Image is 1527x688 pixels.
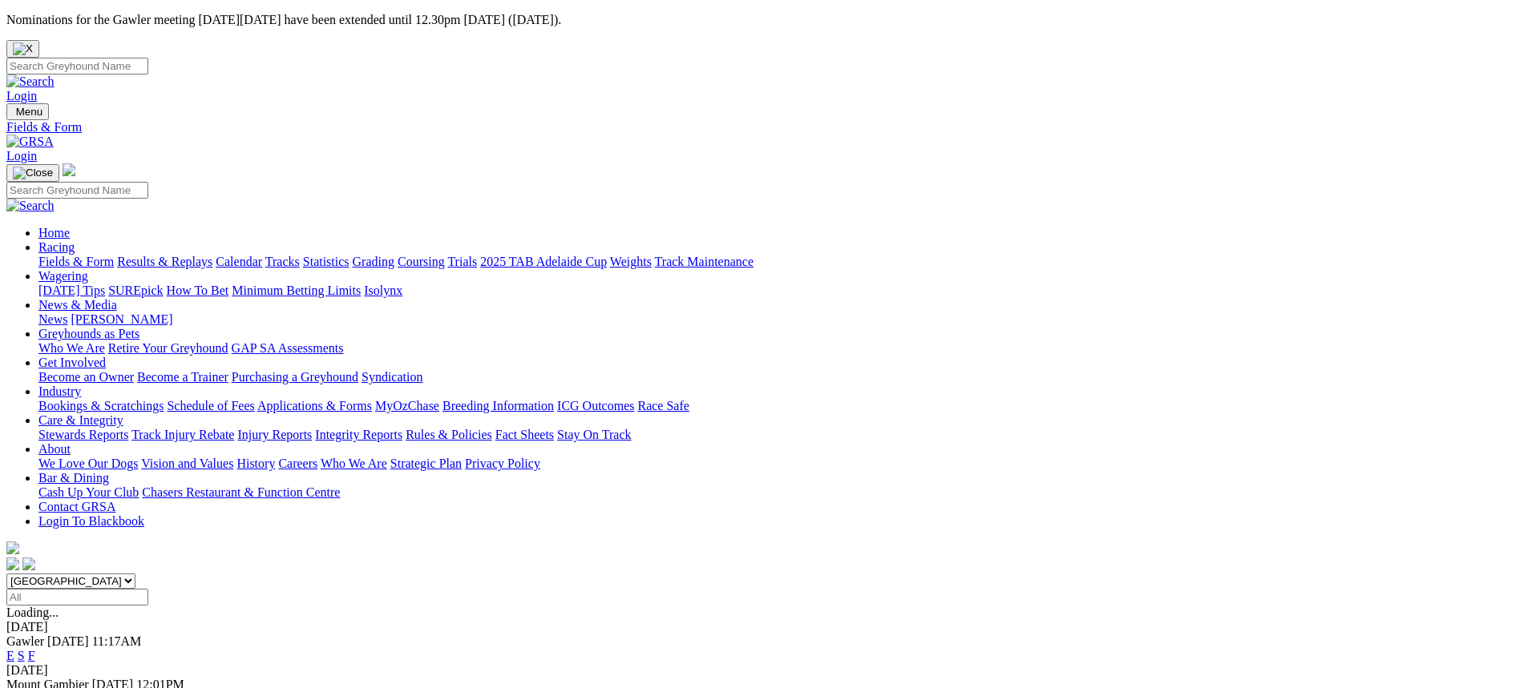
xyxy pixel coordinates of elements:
[398,255,445,268] a: Coursing
[655,255,753,268] a: Track Maintenance
[6,135,54,149] img: GRSA
[38,341,1521,356] div: Greyhounds as Pets
[38,399,164,412] a: Bookings & Scratchings
[92,634,142,648] span: 11:17AM
[265,255,300,268] a: Tracks
[442,399,554,412] a: Breeding Information
[38,471,109,485] a: Bar & Dining
[22,557,35,570] img: twitter.svg
[6,149,37,163] a: Login
[257,399,372,412] a: Applications & Forms
[6,58,148,74] input: Search
[38,356,106,369] a: Get Involved
[38,514,144,528] a: Login To Blackbook
[6,13,1521,27] p: Nominations for the Gawler meeting [DATE][DATE] have been extended until 12.30pm [DATE] ([DATE]).
[108,341,228,355] a: Retire Your Greyhound
[38,399,1521,413] div: Industry
[6,649,14,662] a: E
[38,485,139,499] a: Cash Up Your Club
[38,255,1521,269] div: Racing
[557,428,631,441] a: Stay On Track
[131,428,234,441] a: Track Injury Rebate
[637,399,689,412] a: Race Safe
[38,240,75,254] a: Racing
[465,457,540,470] a: Privacy Policy
[18,649,25,662] a: S
[315,428,402,441] a: Integrity Reports
[38,370,134,384] a: Become an Owner
[38,413,123,427] a: Care & Integrity
[6,589,148,606] input: Select date
[232,370,358,384] a: Purchasing a Greyhound
[237,428,312,441] a: Injury Reports
[28,649,35,662] a: F
[6,606,59,619] span: Loading...
[6,120,1521,135] a: Fields & Form
[6,103,49,120] button: Toggle navigation
[117,255,212,268] a: Results & Replays
[362,370,422,384] a: Syndication
[6,557,19,570] img: facebook.svg
[278,457,317,470] a: Careers
[38,457,1521,471] div: About
[6,40,39,58] button: Close
[38,485,1521,500] div: Bar & Dining
[303,255,349,268] a: Statistics
[6,182,148,199] input: Search
[47,634,89,648] span: [DATE]
[236,457,275,470] a: History
[480,255,607,268] a: 2025 TAB Adelaide Cup
[447,255,477,268] a: Trials
[216,255,262,268] a: Calendar
[38,312,67,326] a: News
[375,399,439,412] a: MyOzChase
[38,500,115,513] a: Contact GRSA
[38,428,128,441] a: Stewards Reports
[6,199,55,213] img: Search
[167,399,254,412] a: Schedule of Fees
[38,457,138,470] a: We Love Our Dogs
[38,312,1521,327] div: News & Media
[142,485,340,499] a: Chasers Restaurant & Function Centre
[364,284,402,297] a: Isolynx
[38,298,117,312] a: News & Media
[38,284,1521,298] div: Wagering
[38,370,1521,384] div: Get Involved
[38,269,88,283] a: Wagering
[321,457,387,470] a: Who We Are
[71,312,172,326] a: [PERSON_NAME]
[38,327,139,340] a: Greyhounds as Pets
[6,620,1521,634] div: [DATE]
[6,663,1521,678] div: [DATE]
[6,74,55,89] img: Search
[38,384,81,398] a: Industry
[557,399,634,412] a: ICG Outcomes
[13,167,53,179] img: Close
[6,634,44,648] span: Gawler
[108,284,163,297] a: SUREpick
[232,341,344,355] a: GAP SA Assessments
[495,428,554,441] a: Fact Sheets
[232,284,361,297] a: Minimum Betting Limits
[353,255,394,268] a: Grading
[38,284,105,297] a: [DATE] Tips
[6,164,59,182] button: Toggle navigation
[141,457,233,470] a: Vision and Values
[167,284,229,297] a: How To Bet
[6,89,37,103] a: Login
[13,42,33,55] img: X
[390,457,462,470] a: Strategic Plan
[38,255,114,268] a: Fields & Form
[38,226,70,239] a: Home
[38,341,105,355] a: Who We Are
[6,541,19,554] img: logo-grsa-white.png
[63,163,75,176] img: logo-grsa-white.png
[16,106,42,118] span: Menu
[610,255,652,268] a: Weights
[38,442,71,456] a: About
[38,428,1521,442] div: Care & Integrity
[406,428,492,441] a: Rules & Policies
[137,370,228,384] a: Become a Trainer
